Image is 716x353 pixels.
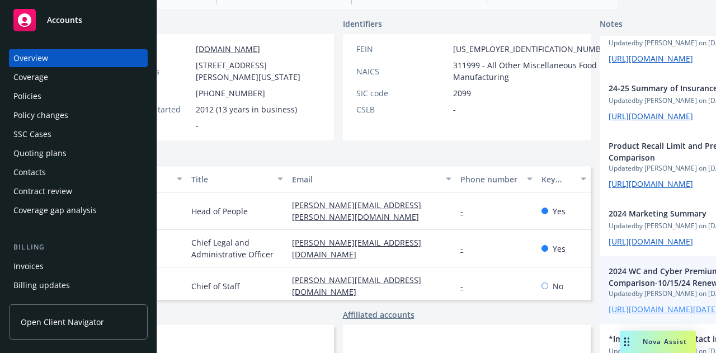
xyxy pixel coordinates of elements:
[13,163,46,181] div: Contacts
[453,103,456,115] span: -
[13,106,68,124] div: Policy changes
[9,49,148,67] a: Overview
[453,87,471,99] span: 2099
[609,111,693,121] a: [URL][DOMAIN_NAME]
[292,237,421,260] a: [PERSON_NAME][EMAIL_ADDRESS][DOMAIN_NAME]
[292,275,421,297] a: [PERSON_NAME][EMAIL_ADDRESS][DOMAIN_NAME]
[356,103,449,115] div: CSLB
[9,144,148,162] a: Quoting plans
[196,103,297,115] span: 2012 (13 years in business)
[9,125,148,143] a: SSC Cases
[13,68,48,86] div: Coverage
[609,178,693,189] a: [URL][DOMAIN_NAME]
[13,201,97,219] div: Coverage gap analysis
[541,173,574,185] div: Key contact
[13,87,41,105] div: Policies
[460,206,472,216] a: -
[9,163,148,181] a: Contacts
[453,43,613,55] span: [US_EMPLOYER_IDENTIFICATION_NUMBER]
[9,242,148,253] div: Billing
[453,59,613,83] span: 311999 - All Other Miscellaneous Food Manufacturing
[13,49,48,67] div: Overview
[13,144,67,162] div: Quoting plans
[191,205,248,217] span: Head of People
[609,53,693,64] a: [URL][DOMAIN_NAME]
[9,276,148,294] a: Billing updates
[553,243,566,255] span: Yes
[47,16,82,25] span: Accounts
[620,331,696,353] button: Nova Assist
[9,68,148,86] a: Coverage
[600,18,623,31] span: Notes
[292,200,428,222] a: [PERSON_NAME][EMAIL_ADDRESS][PERSON_NAME][DOMAIN_NAME]
[9,201,148,219] a: Coverage gap analysis
[292,173,439,185] div: Email
[9,87,148,105] a: Policies
[620,331,634,353] div: Drag to move
[13,125,51,143] div: SSC Cases
[9,106,148,124] a: Policy changes
[191,280,239,292] span: Chief of Staff
[9,257,148,275] a: Invoices
[553,280,563,292] span: No
[196,120,199,131] span: -
[609,236,693,247] a: [URL][DOMAIN_NAME]
[191,173,271,185] div: Title
[356,65,449,77] div: NAICS
[460,173,520,185] div: Phone number
[196,44,260,54] a: [DOMAIN_NAME]
[191,237,284,260] span: Chief Legal and Administrative Officer
[343,18,382,30] span: Identifiers
[537,166,591,192] button: Key contact
[643,337,687,346] span: Nova Assist
[13,257,44,275] div: Invoices
[460,281,472,291] a: -
[356,43,449,55] div: FEIN
[356,87,449,99] div: SIC code
[343,309,414,321] a: Affiliated accounts
[21,316,104,328] span: Open Client Navigator
[456,166,536,192] button: Phone number
[9,182,148,200] a: Contract review
[9,4,148,36] a: Accounts
[553,205,566,217] span: Yes
[196,87,265,99] span: [PHONE_NUMBER]
[13,182,72,200] div: Contract review
[288,166,456,192] button: Email
[460,243,472,254] a: -
[187,166,288,192] button: Title
[196,59,321,83] span: [STREET_ADDRESS][PERSON_NAME][US_STATE]
[13,276,70,294] div: Billing updates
